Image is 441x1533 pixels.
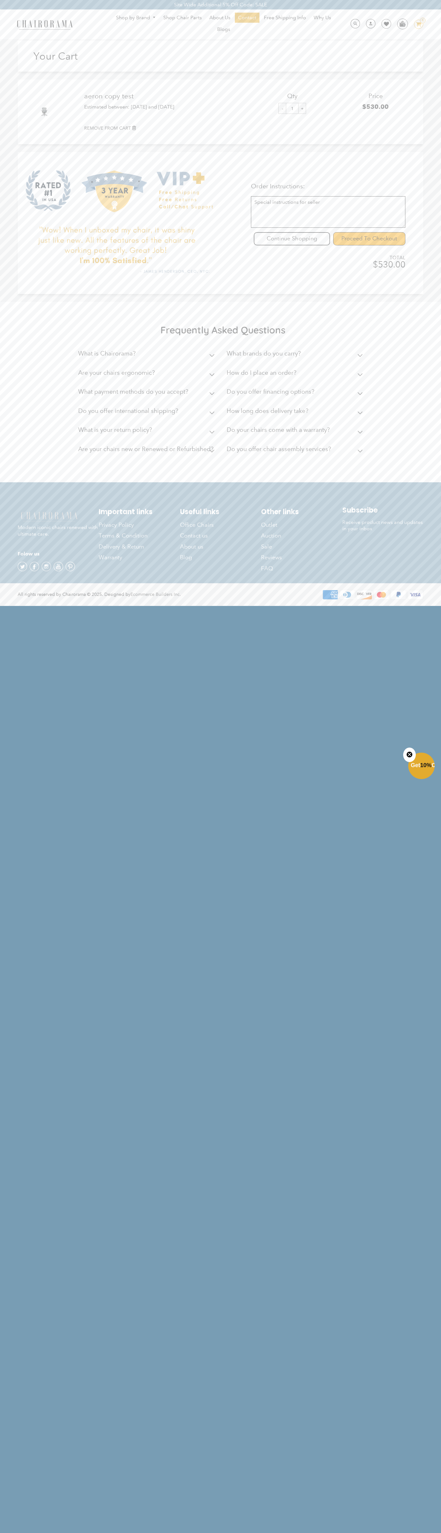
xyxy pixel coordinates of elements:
a: Shop Chair Parts [160,13,205,23]
summary: Do you offer chair assembly services? [227,441,365,460]
div: All rights reserved by Chairorama © 2025. Designed by [18,591,181,598]
a: Auction [261,530,342,541]
h1: Your Cart [33,50,127,62]
a: Delivery & Return [99,541,180,552]
a: Blog [180,552,261,563]
a: FAQ [261,563,342,574]
nav: DesktopNavigation [103,13,344,36]
a: Sale [261,541,342,552]
summary: Are your chairs ergonomic? [78,365,217,384]
span: Terms & Condition [99,532,148,539]
span: Blogs [217,26,230,33]
h2: Do you offer international shipping? [78,407,178,414]
a: Reviews [261,552,342,563]
a: Free Shipping Info [261,13,309,23]
span: Warranty [99,554,122,561]
span: Sale [261,543,272,550]
a: About Us [206,13,234,23]
a: Shop by Brand [113,13,159,23]
h2: How long does delivery take? [227,407,308,414]
span: Why Us [314,15,331,21]
img: aeron copy test - Default Title #MWS Options 1804841504 [39,107,49,117]
a: 1 [409,20,423,29]
span: FAQ [261,565,273,572]
span: Contact [238,15,256,21]
a: Contact us [180,530,261,541]
span: About Us [209,15,230,21]
h2: What is your return policy? [78,426,152,433]
input: - [278,103,286,114]
h2: How do I place an order? [227,369,296,376]
summary: What is your return policy? [78,422,217,441]
summary: Do you offer financing options? [227,384,365,403]
span: Estimated between: [DATE] and [DATE] [84,104,174,110]
h2: Do you offer financing options? [227,388,314,395]
span: $530.00 [362,103,389,110]
a: REMOVE FROM CART [84,125,417,132]
span: Blog [180,554,192,561]
h3: Price [334,92,417,100]
span: TOTAL [370,255,405,261]
a: aeron copy test [84,92,251,100]
img: chairorama [13,19,76,30]
summary: Do you offer international shipping? [78,403,217,422]
h2: Are your chairs ergonomic? [78,369,155,376]
input: Proceed To Checkout [333,232,405,245]
p: Receive product news and updates in your inbox [342,519,423,532]
h2: Useful links [180,508,261,516]
div: 1 [420,18,426,23]
p: Order Instructions: [251,182,405,190]
a: Why Us [310,13,334,23]
span: Shop Chair Parts [163,15,202,21]
summary: Are your chairs new or Renewed or Refurbished? [78,441,217,460]
img: WhatsApp_Image_2024-07-12_at_16.23.01.webp [397,19,407,28]
a: Blogs [214,24,233,34]
img: chairorama [18,511,81,522]
span: Contact us [180,532,208,539]
a: About us [180,541,261,552]
span: Privacy Policy [99,521,134,529]
h4: Folow us [18,550,99,558]
span: Free Shipping Info [264,15,306,21]
div: Get10%OffClose teaser [408,753,435,780]
span: Office Chairs [180,521,214,529]
summary: How do I place an order? [227,365,365,384]
div: Continue Shopping [254,232,330,245]
small: REMOVE FROM CART [84,125,131,131]
h2: What brands do you carry? [227,350,301,357]
span: $530.00 [373,259,405,270]
h2: Are your chairs new or Renewed or Refurbished? [78,445,213,453]
a: Outlet [261,520,342,530]
a: Privacy Policy [99,520,180,530]
summary: What brands do you carry? [227,345,365,365]
span: Delivery & Return [99,543,144,550]
h2: Frequently Asked Questions [78,324,368,336]
input: + [298,103,306,114]
span: Reviews [261,554,282,561]
h2: What payment methods do you accept? [78,388,188,395]
h2: Important links [99,508,180,516]
summary: What is Chairorama? [78,345,217,365]
h3: Qty [251,92,334,100]
summary: What payment methods do you accept? [78,384,217,403]
a: Contact [235,13,259,23]
p: Modern iconic chairs renewed with ultimate care. [18,511,99,537]
span: Outlet [261,521,277,529]
a: Terms & Condition [99,530,180,541]
span: Auction [261,532,281,539]
h2: Do your chairs come with a warranty? [227,426,330,433]
h2: What is Chairorama? [78,350,136,357]
a: Ecommerce Builders Inc. [131,591,181,597]
h2: Do you offer chair assembly services? [227,445,331,453]
span: About us [180,543,203,550]
summary: How long does delivery take? [227,403,365,422]
h2: Other links [261,508,342,516]
h2: Subscribe [342,506,423,514]
a: Warranty [99,552,180,563]
span: Get Off [411,762,440,768]
button: Close teaser [403,748,416,762]
span: 10% [420,762,432,768]
summary: Do your chairs come with a warranty? [227,422,365,441]
a: Office Chairs [180,520,261,530]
